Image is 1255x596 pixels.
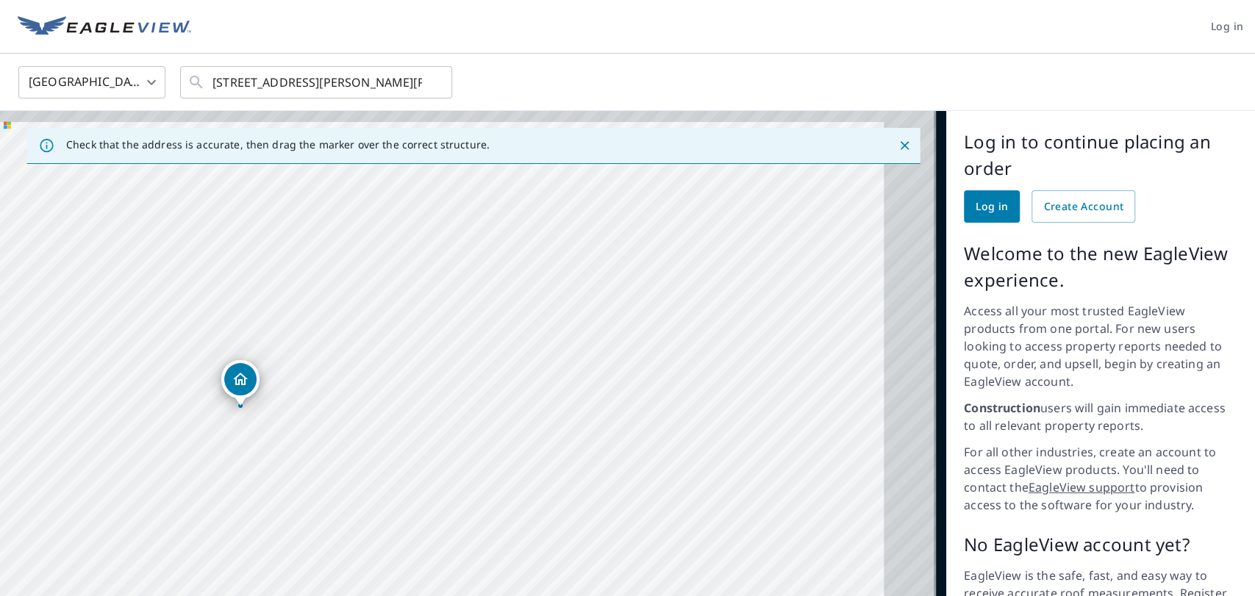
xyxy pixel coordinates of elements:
div: Dropped pin, building 1, Residential property, 49 Sherman Dr Syosset, NY 11791 [221,360,260,406]
p: Log in to continue placing an order [964,129,1237,182]
img: EV Logo [18,16,191,38]
div: [GEOGRAPHIC_DATA] [18,62,165,103]
p: users will gain immediate access to all relevant property reports. [964,399,1237,434]
p: Access all your most trusted EagleView products from one portal. For new users looking to access ... [964,302,1237,390]
input: Search by address or latitude-longitude [212,62,422,103]
a: EagleView support [1029,479,1135,495]
p: Check that the address is accurate, then drag the marker over the correct structure. [66,138,490,151]
p: For all other industries, create an account to access EagleView products. You'll need to contact ... [964,443,1237,514]
p: Welcome to the new EagleView experience. [964,240,1237,293]
p: No EagleView account yet? [964,531,1237,558]
a: Create Account [1031,190,1135,223]
strong: Construction [964,400,1040,416]
button: Close [895,136,914,155]
span: Log in [976,198,1008,216]
span: Log in [1211,18,1243,36]
a: Log in [964,190,1020,223]
span: Create Account [1043,198,1123,216]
